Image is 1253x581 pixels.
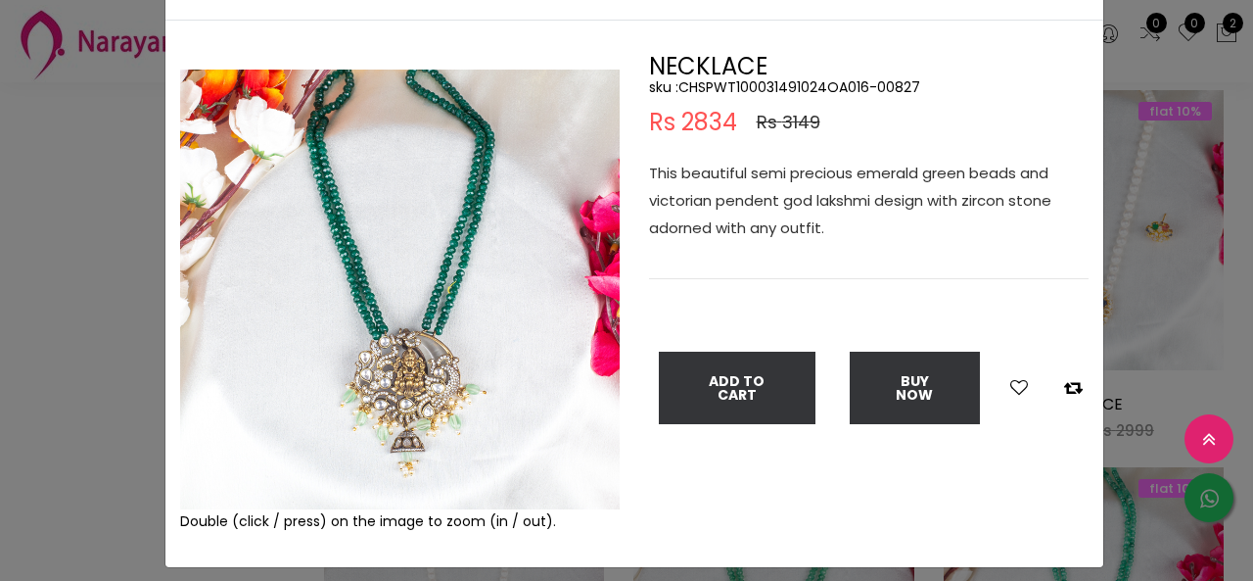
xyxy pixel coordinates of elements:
p: This beautiful semi precious emerald green beads and victorian pendent god lakshmi design with zi... [649,160,1089,242]
div: Double (click / press) on the image to zoom (in / out). [180,509,620,533]
button: Add To Cart [659,352,815,424]
button: Add to wishlist [1004,375,1034,401]
img: Example [180,70,620,509]
span: Rs 3149 [757,111,820,134]
span: Rs 2834 [649,111,737,134]
button: Add to compare [1058,375,1089,401]
button: Buy Now [850,352,980,424]
h5: sku : CHSPWT100031491024OA016-00827 [649,78,1089,96]
h2: NECKLACE [649,55,1089,78]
